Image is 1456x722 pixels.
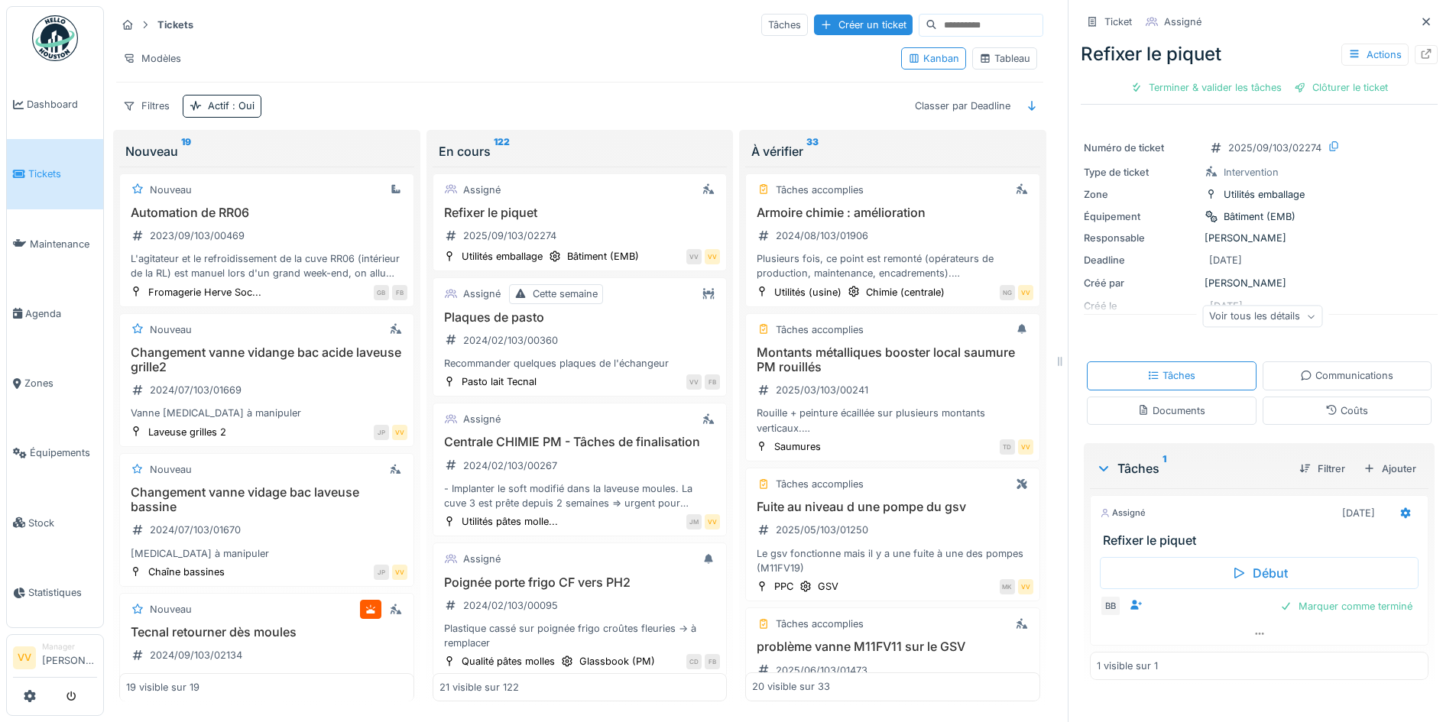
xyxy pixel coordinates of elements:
div: VV [392,565,407,580]
div: Clôturer le ticket [1288,77,1394,98]
h3: Changement vanne vidage bac laveuse bassine [126,485,407,514]
div: Responsable [1084,231,1198,245]
div: 21 visible sur 122 [439,680,519,694]
div: BB [1100,595,1121,617]
div: NG [1000,285,1015,300]
li: [PERSON_NAME] [42,641,97,674]
div: Assigné [463,287,501,301]
span: Tickets [28,167,97,181]
div: 2024/02/103/00095 [463,598,558,613]
div: Tâches accomplies [776,183,864,197]
div: Manager [42,641,97,652]
div: 2024/07/103/01669 [150,383,242,397]
div: TD [1000,439,1015,455]
div: 19 visible sur 19 [126,680,199,694]
div: Recommander quelques plaques de l'échangeur [439,356,721,371]
div: FB [392,285,407,300]
div: 20 visible sur 33 [752,680,830,694]
div: Nouveau [150,183,192,197]
div: Intervention [1224,165,1279,180]
div: Marquer comme terminé [1274,596,1419,617]
div: 2024/02/103/00267 [463,458,557,473]
div: Tâches [1096,459,1287,478]
div: Utilités pâtes molle... [462,514,558,529]
div: CD [686,654,702,669]
span: Agenda [25,306,97,321]
div: Créer un ticket [814,15,913,35]
div: Modèles [116,47,188,70]
div: Le gsv fonctionne mais il y a une fuite à une des pompes (M11FV19) [752,546,1033,575]
div: Coûts [1325,403,1368,418]
div: [DATE] [1342,506,1375,520]
h3: Armoire chimie : amélioration [752,206,1033,220]
div: Laveuse grilles 2 [148,425,226,439]
div: Bâtiment (EMB) [1224,209,1295,224]
div: 2025/09/103/02274 [1228,141,1321,155]
div: GSV [818,579,838,594]
span: Stock [28,516,97,530]
a: Zones [7,348,103,418]
div: Utilités emballage [462,249,543,264]
sup: 122 [494,142,510,160]
h3: Automation de RR06 [126,206,407,220]
h3: Changement vanne vidange bac acide laveuse grille2 [126,345,407,374]
span: Maintenance [30,237,97,251]
a: Tickets [7,139,103,209]
div: Communications [1300,368,1393,383]
h3: Refixer le piquet [1103,533,1422,548]
div: Tableau [979,51,1030,66]
div: PPC [774,579,793,594]
span: Dashboard [27,97,97,112]
div: Assigné [463,183,501,197]
div: VV [705,514,720,529]
div: Chaîne bassines [148,565,225,579]
div: Tâches accomplies [776,322,864,337]
h3: Refixer le piquet [439,206,721,220]
div: Terminer & valider les tâches [1124,77,1288,98]
span: Équipements [30,445,97,460]
div: 2025/05/103/01250 [776,523,868,537]
h3: Poignée porte frigo CF vers PH2 [439,575,721,590]
div: 2023/09/103/00469 [150,228,245,243]
div: Filtres [116,95,177,117]
h3: Centrale CHIMIE PM - Tâches de finalisation [439,435,721,449]
div: 2024/07/103/01670 [150,523,241,537]
h3: Plaques de pasto [439,310,721,325]
div: Kanban [908,51,959,66]
div: Nouveau [125,142,408,160]
div: Plastique cassé sur poignée frigo croûtes fleuries -> à remplacer [439,621,721,650]
div: Fromagerie Herve Soc... [148,285,261,299]
div: 2025/03/103/00241 [776,383,868,397]
div: Tâches accomplies [776,477,864,491]
h3: Montants métalliques booster local saumure PM rouillés [752,345,1033,374]
sup: 1 [1163,459,1166,478]
div: [DATE] [1209,253,1242,267]
div: [PERSON_NAME] [1084,276,1435,290]
div: Assigné [1100,507,1146,520]
div: Tâches accomplies [776,617,864,631]
div: 2024/09/103/02134 [150,648,242,662]
sup: 19 [181,142,191,160]
div: Type de ticket [1084,165,1198,180]
a: Agenda [7,279,103,348]
img: Badge_color-CXgf-gQk.svg [32,15,78,61]
div: L'agitateur et le refroidissement de la cuve RR06 (intérieur de la RL) est manuel lors d'un grand... [126,251,407,280]
div: Voir tous les détails [1202,306,1322,328]
div: Utilités (usine) [774,285,841,299]
h3: Fuite au niveau d une pompe du gsv [752,500,1033,514]
div: Nouveau [150,322,192,337]
div: VV [686,249,702,264]
div: Roulements HS [126,672,407,686]
div: 2025/06/103/01473 [776,663,867,678]
div: - Implanter le soft modifié dans la laveuse moules. La cuve 3 est prête depuis 2 semaines => urge... [439,481,721,510]
div: Créé par [1084,276,1198,290]
div: FB [705,374,720,390]
h3: problème vanne M11FV11 sur le GSV [752,639,1033,654]
div: FB [705,654,720,669]
a: Équipements [7,418,103,487]
div: Actif [208,99,255,113]
div: Ticket [1104,15,1132,29]
div: VV [392,425,407,440]
div: GB [374,285,389,300]
div: VV [686,374,702,390]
